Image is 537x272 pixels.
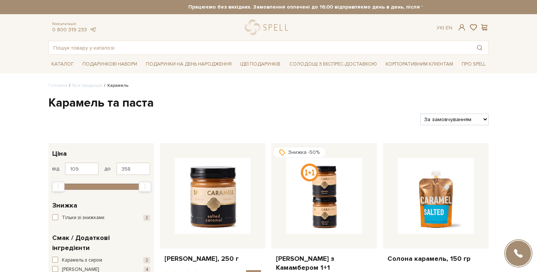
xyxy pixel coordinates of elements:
[459,58,489,70] span: Про Spell
[52,26,87,33] a: 0 800 319 233
[164,254,261,263] a: [PERSON_NAME], 250 г
[446,25,452,31] a: En
[387,254,484,263] a: Солона карамель, 150 гр
[62,214,104,222] span: Тільки зі знижками
[143,215,150,221] span: 2
[72,83,102,88] a: Вся продукція
[52,200,77,211] span: Знижка
[52,181,65,192] div: Min
[49,41,471,54] input: Пошук товару у каталозі
[245,20,292,35] a: logo
[79,58,140,70] span: Подарункові набори
[471,41,488,54] button: Пошук товару у каталозі
[383,58,456,70] a: Корпоративним клієнтам
[273,147,326,158] div: Знижка -50%
[286,58,380,70] a: Солодощі з експрес-доставкою
[48,95,489,111] h1: Карамель та паста
[89,26,96,33] a: telegram
[104,165,111,172] span: до
[52,165,59,172] span: від
[139,181,151,192] div: Max
[102,82,128,89] li: Карамель
[48,83,67,88] a: Головна
[52,233,148,253] span: Смак / Додаткові інгредієнти
[52,22,96,26] span: Консультація:
[143,58,235,70] span: Подарунки на День народження
[65,162,99,175] input: Ціна
[52,214,150,222] button: Тільки зі знижками 2
[443,25,444,31] span: |
[398,158,474,234] img: Солона карамель, 150 гр
[143,257,150,263] span: 2
[48,58,77,70] span: Каталог
[237,58,283,70] span: Ідеї подарунків
[437,25,452,31] div: Ук
[276,254,373,272] a: [PERSON_NAME] з Камамбером 1+1
[286,158,362,234] img: Карамель з Камамбером 1+1
[62,257,102,264] span: Карамель з сиром
[52,257,150,264] button: Карамель з сиром 2
[52,149,67,159] span: Ціна
[116,162,150,175] input: Ціна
